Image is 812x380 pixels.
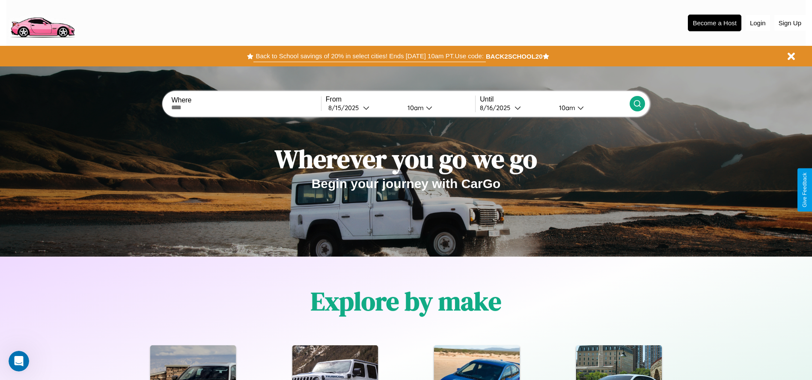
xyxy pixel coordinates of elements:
[552,103,630,112] button: 10am
[401,103,476,112] button: 10am
[403,104,426,112] div: 10am
[480,96,629,103] label: Until
[326,103,401,112] button: 8/15/2025
[486,53,543,60] b: BACK2SCHOOL20
[9,351,29,371] iframe: Intercom live chat
[328,104,363,112] div: 8 / 15 / 2025
[688,15,741,31] button: Become a Host
[171,96,321,104] label: Where
[326,96,475,103] label: From
[480,104,515,112] div: 8 / 16 / 2025
[6,4,78,40] img: logo
[253,50,485,62] button: Back to School savings of 20% in select cities! Ends [DATE] 10am PT.Use code:
[802,173,808,207] div: Give Feedback
[555,104,577,112] div: 10am
[774,15,806,31] button: Sign Up
[746,15,770,31] button: Login
[311,284,501,319] h1: Explore by make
